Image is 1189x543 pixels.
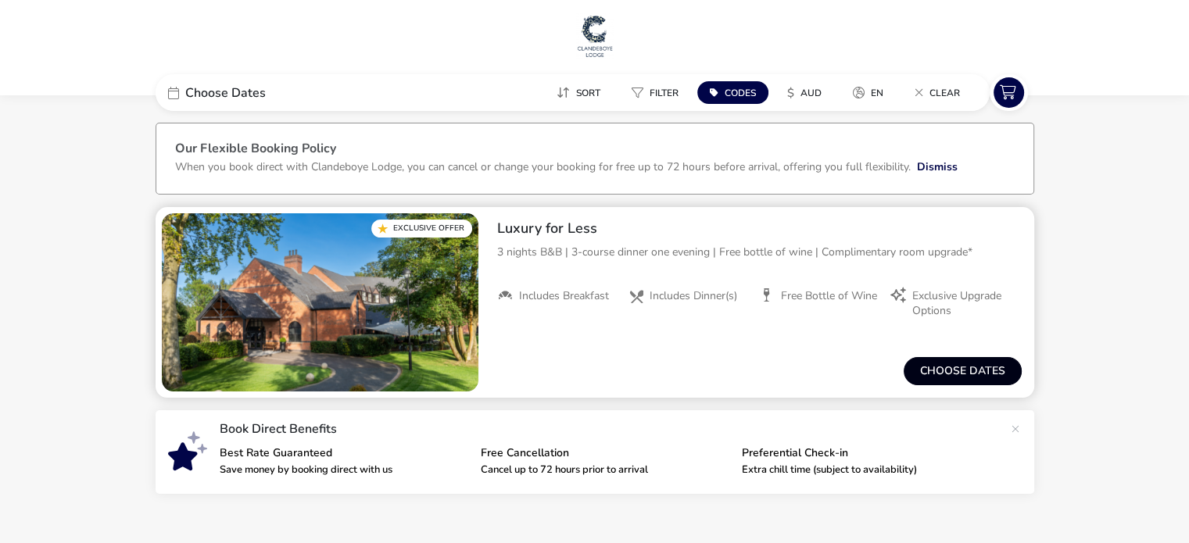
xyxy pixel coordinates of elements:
p: Preferential Check-in [742,448,990,459]
button: Clear [902,81,972,104]
h3: Our Flexible Booking Policy [175,142,1015,159]
p: When you book direct with Clandeboye Lodge, you can cancel or change your booking for free up to ... [175,159,911,174]
span: en [871,87,883,99]
h2: Luxury for Less [497,220,1022,238]
button: Dismiss [917,159,958,175]
span: Choose Dates [185,87,266,99]
naf-pibe-menu-bar-item: $AUD [775,81,840,104]
img: Main Website [575,13,614,59]
p: Cancel up to 72 hours prior to arrival [481,465,729,475]
naf-pibe-menu-bar-item: Filter [619,81,697,104]
span: Clear [929,87,960,99]
span: Exclusive Upgrade Options [912,289,1009,317]
button: Choose dates [904,357,1022,385]
p: Best Rate Guaranteed [220,448,468,459]
naf-pibe-menu-bar-item: Clear [902,81,979,104]
span: Includes Breakfast [519,289,609,303]
div: Exclusive Offer [371,220,472,238]
naf-pibe-menu-bar-item: Sort [544,81,619,104]
p: Free Cancellation [481,448,729,459]
span: Codes [725,87,756,99]
naf-pibe-menu-bar-item: en [840,81,902,104]
button: $AUD [775,81,834,104]
span: AUD [800,87,822,99]
span: Filter [650,87,679,99]
p: Save money by booking direct with us [220,465,468,475]
p: Book Direct Benefits [220,423,1003,435]
span: Free Bottle of Wine [781,289,877,303]
span: Sort [576,87,600,99]
p: 3 nights B&B | 3-course dinner one evening | Free bottle of wine | Complimentary room upgrade* [497,244,1022,260]
button: Codes [697,81,768,104]
div: Luxury for Less3 nights B&B | 3-course dinner one evening | Free bottle of wine | Complimentary r... [485,207,1034,330]
p: Extra chill time (subject to availability) [742,465,990,475]
button: Sort [544,81,613,104]
div: Choose Dates [156,74,390,111]
span: Includes Dinner(s) [650,289,737,303]
button: Filter [619,81,691,104]
naf-pibe-menu-bar-item: Codes [697,81,775,104]
swiper-slide: 1 / 1 [162,213,478,391]
button: en [840,81,896,104]
i: $ [787,85,794,101]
